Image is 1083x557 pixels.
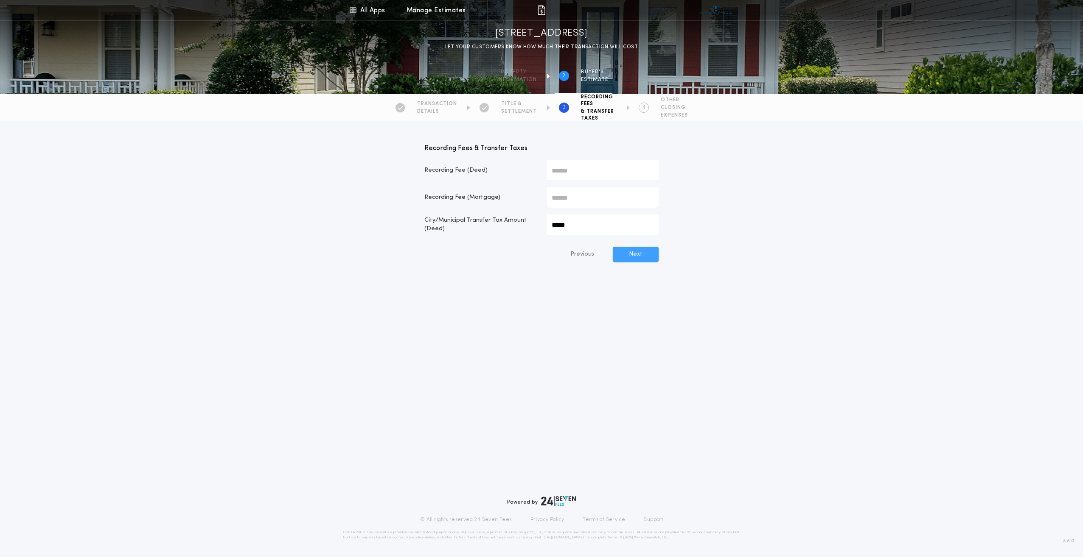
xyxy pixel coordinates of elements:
[661,104,688,111] span: CLOSING
[424,216,536,233] p: City/Municipal Transfer Tax Amount (Deed)
[700,6,732,14] img: vs-icon
[613,247,659,262] button: Next
[424,143,659,153] p: Recording Fees & Transfer Taxes
[661,112,688,119] span: EXPENSES
[501,100,537,107] span: TITLE &
[420,516,512,523] p: © All rights reserved. 24|Seven Fees
[562,72,565,79] h2: 2
[424,166,536,175] p: Recording Fee (Deed)
[553,247,611,262] button: Previous
[661,97,688,103] span: OTHER
[581,108,617,122] span: & TRANSFER TAXES
[581,76,608,83] span: ESTIMATE
[497,69,537,75] span: Property
[581,69,608,75] span: BUYER'S
[541,496,576,506] img: logo
[501,108,537,115] span: SETTLEMENT
[563,104,566,111] h2: 3
[417,100,457,107] span: TRANSACTION
[530,516,564,523] a: Privacy Policy
[497,76,537,83] span: information
[536,5,547,15] img: img
[581,94,617,107] span: RECORDING FEES
[1063,537,1075,545] span: 3.8.0
[424,193,536,202] p: Recording Fee (Mortgage)
[583,516,625,523] a: Terms of Service
[507,496,576,506] div: Powered by
[445,43,638,51] p: LET YOUR CUSTOMERS KNOW HOW MUCH THEIR TRANSACTION WILL COST
[417,108,457,115] span: DETAILS
[643,104,645,111] h2: 4
[542,536,584,539] a: [URL][DOMAIN_NAME]
[495,27,588,40] h1: [STREET_ADDRESS]
[343,530,740,540] p: DISCLAIMER: This estimate is provided for informational purposes only. 24|Seven Fees, a product o...
[644,516,663,523] a: Support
